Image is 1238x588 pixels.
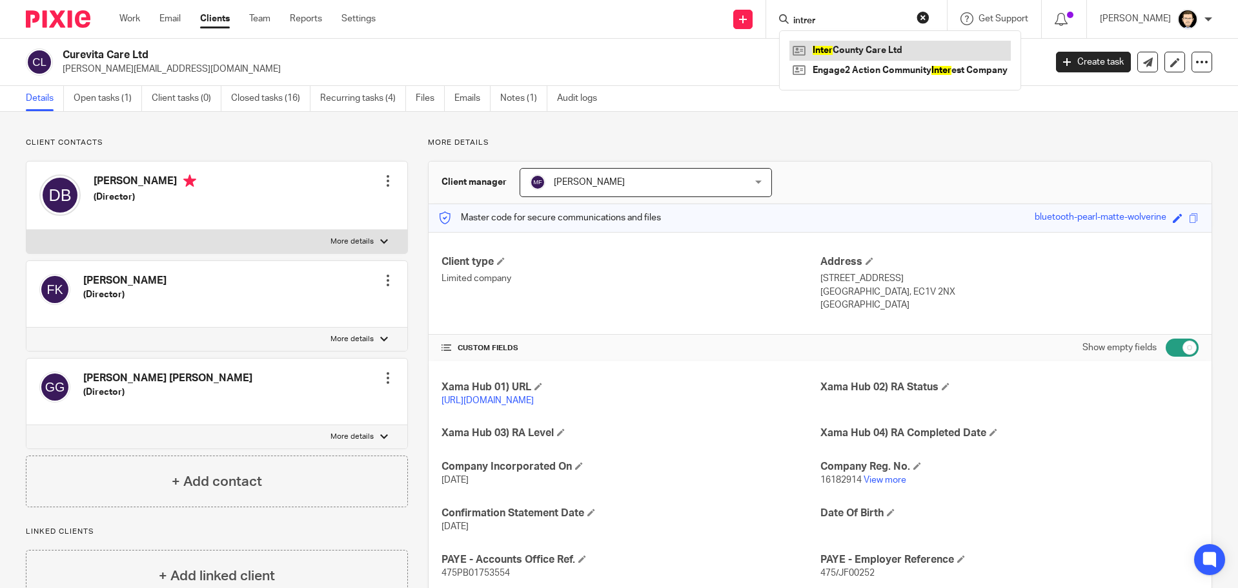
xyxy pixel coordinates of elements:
[330,334,374,344] p: More details
[441,396,534,405] a: [URL][DOMAIN_NAME]
[290,12,322,25] a: Reports
[74,86,142,111] a: Open tasks (1)
[39,274,70,305] img: svg%3E
[820,426,1199,440] h4: Xama Hub 04) RA Completed Date
[820,286,1199,299] p: [GEOGRAPHIC_DATA], EC1V 2NX
[441,507,820,520] h4: Confirmation Statement Date
[554,178,625,187] span: [PERSON_NAME]
[26,10,90,28] img: Pixie
[26,527,408,537] p: Linked clients
[159,566,275,586] h4: + Add linked client
[820,381,1199,394] h4: Xama Hub 02) RA Status
[83,372,252,385] h4: [PERSON_NAME] [PERSON_NAME]
[428,138,1212,148] p: More details
[83,288,167,301] h5: (Director)
[330,432,374,442] p: More details
[152,86,221,111] a: Client tasks (0)
[172,472,262,492] h4: + Add contact
[441,272,820,285] p: Limited company
[500,86,547,111] a: Notes (1)
[330,236,374,247] p: More details
[441,569,510,578] span: 475PB01753554
[26,48,53,76] img: svg%3E
[94,174,196,191] h4: [PERSON_NAME]
[917,11,929,24] button: Clear
[820,460,1199,474] h4: Company Reg. No.
[557,86,607,111] a: Audit logs
[441,460,820,474] h4: Company Incorporated On
[94,191,196,204] h5: (Director)
[341,12,376,25] a: Settings
[441,426,820,440] h4: Xama Hub 03) RA Level
[63,63,1037,76] p: [PERSON_NAME][EMAIL_ADDRESS][DOMAIN_NAME]
[820,272,1199,285] p: [STREET_ADDRESS]
[119,12,140,25] a: Work
[530,174,545,190] img: svg%3E
[83,386,252,399] h5: (Director)
[441,553,820,567] h4: PAYE - Accounts Office Ref.
[820,553,1199,567] h4: PAYE - Employer Reference
[1177,9,1198,30] img: DavidBlack.format_png.resize_200x.png
[1082,341,1157,354] label: Show empty fields
[416,86,445,111] a: Files
[159,12,181,25] a: Email
[979,14,1028,23] span: Get Support
[441,176,507,189] h3: Client manager
[441,476,469,485] span: [DATE]
[231,86,310,111] a: Closed tasks (16)
[441,343,820,353] h4: CUSTOM FIELDS
[792,16,908,27] input: Search
[249,12,270,25] a: Team
[441,381,820,394] h4: Xama Hub 01) URL
[820,476,862,485] span: 16182914
[26,138,408,148] p: Client contacts
[820,507,1199,520] h4: Date Of Birth
[454,86,491,111] a: Emails
[1100,12,1171,25] p: [PERSON_NAME]
[441,255,820,269] h4: Client type
[820,255,1199,269] h4: Address
[200,12,230,25] a: Clients
[1035,211,1166,226] div: bluetooth-pearl-matte-wolverine
[820,299,1199,311] p: [GEOGRAPHIC_DATA]
[438,211,661,224] p: Master code for secure communications and files
[183,174,196,187] i: Primary
[26,86,64,111] a: Details
[63,48,842,62] h2: Curevita Care Ltd
[820,569,875,578] span: 475/JF00252
[320,86,406,111] a: Recurring tasks (4)
[39,372,70,403] img: svg%3E
[1056,52,1131,72] a: Create task
[83,274,167,288] h4: [PERSON_NAME]
[39,174,81,216] img: svg%3E
[864,476,906,485] a: View more
[441,522,469,531] span: [DATE]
